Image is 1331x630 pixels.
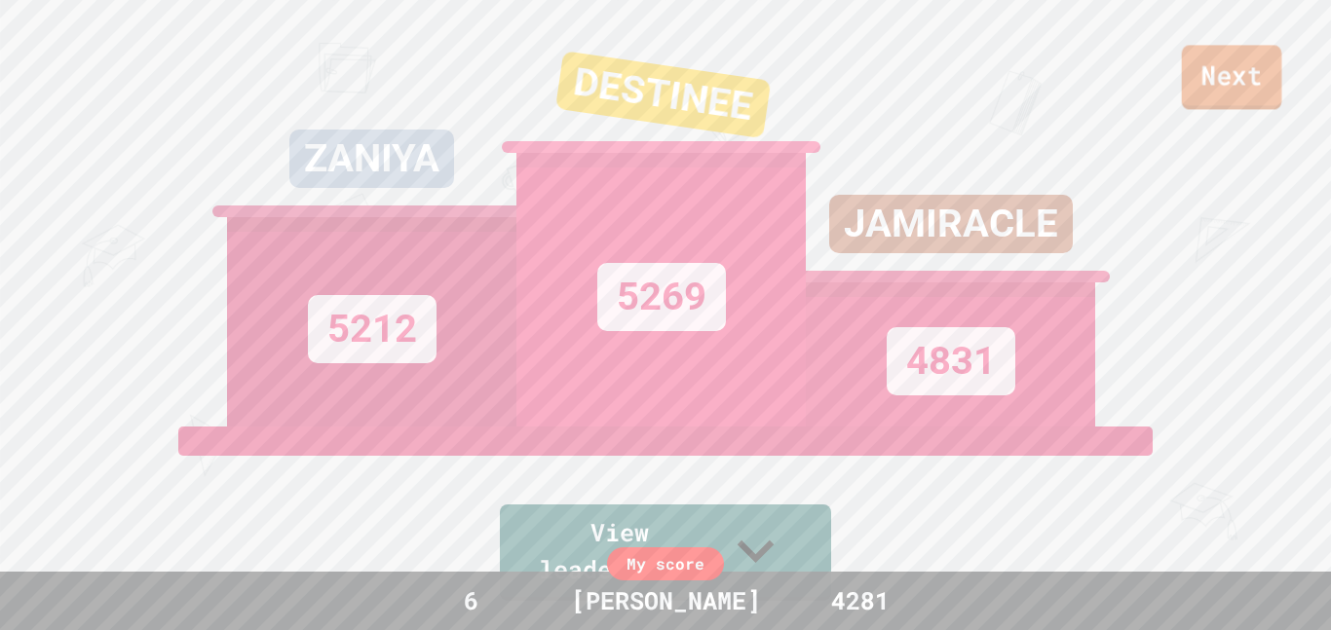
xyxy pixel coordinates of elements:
[607,547,724,580] div: My score
[398,582,544,619] div: 6
[500,504,831,601] a: View leaderboard
[887,327,1015,395] div: 4831
[555,51,771,138] div: DESTINEE
[597,263,726,331] div: 5269
[829,195,1073,253] div: JAMIRACLE
[787,582,933,619] div: 4281
[308,295,437,363] div: 5212
[289,130,454,188] div: ZANIYA
[1182,45,1282,109] a: Next
[551,582,780,619] div: [PERSON_NAME]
